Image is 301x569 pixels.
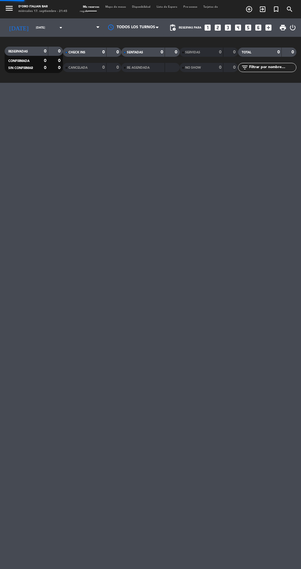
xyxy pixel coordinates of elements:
i: [DATE] [5,21,33,34]
strong: 0 [58,66,62,70]
strong: 0 [175,50,178,54]
i: exit_to_app [259,6,266,13]
span: Disponibilidad [129,6,154,8]
strong: 0 [291,50,295,54]
span: CONFIRMADA [8,60,29,63]
strong: 0 [219,65,221,70]
i: filter_list [241,64,248,71]
i: search [286,6,293,13]
span: TOTAL [242,51,251,54]
strong: 0 [44,49,46,53]
span: Lista de Espera [154,6,180,8]
span: RE AGENDADA [127,66,150,69]
div: LOG OUT [289,18,296,37]
span: NO SHOW [185,66,201,69]
span: SENTADAS [127,51,143,54]
strong: 0 [233,50,237,54]
i: add_box [264,24,272,32]
span: Reservas para [179,26,201,29]
span: Mis reservas [80,6,102,8]
i: turned_in_not [272,6,280,13]
i: looks_two [214,24,222,32]
i: looks_3 [224,24,232,32]
strong: 0 [277,50,280,54]
strong: 0 [44,66,46,70]
span: print [279,24,287,31]
i: looks_4 [234,24,242,32]
span: RESERVADAS [8,50,28,53]
strong: 0 [102,65,105,70]
i: add_circle_outline [245,6,253,13]
strong: 0 [116,65,120,70]
strong: 0 [44,59,46,63]
span: SIN CONFIRMAR [8,67,33,70]
i: looks_6 [254,24,262,32]
i: power_settings_new [289,24,296,31]
strong: 0 [233,65,237,70]
strong: 0 [116,50,120,54]
i: arrow_drop_down [57,24,64,31]
input: Filtrar por nombre... [248,64,296,71]
div: D'oro Italian Bar [18,5,67,9]
span: Pre-acceso [180,6,200,8]
i: menu [5,4,14,13]
strong: 0 [161,50,163,54]
strong: 0 [58,59,62,63]
i: looks_one [204,24,212,32]
span: pending_actions [169,24,176,31]
span: CHECK INS [68,51,85,54]
i: looks_5 [244,24,252,32]
strong: 0 [102,50,105,54]
span: SERVIDAS [185,51,200,54]
span: CANCELADA [68,66,88,69]
strong: 0 [58,49,62,53]
button: menu [5,4,14,14]
strong: 0 [219,50,221,54]
span: Mapa de mesas [102,6,129,8]
div: miércoles 17. septiembre - 21:45 [18,9,67,14]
